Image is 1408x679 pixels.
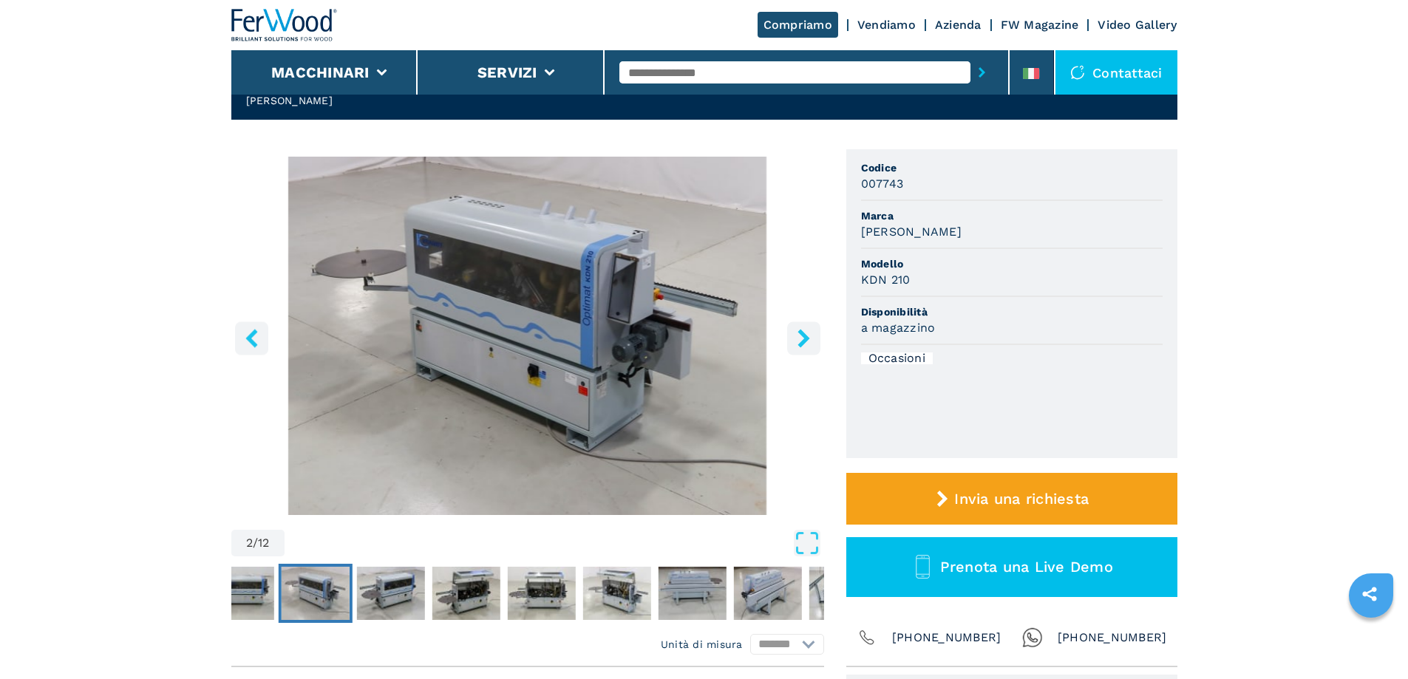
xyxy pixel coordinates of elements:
button: Go to Slide 6 [579,564,653,623]
button: Go to Slide 8 [730,564,804,623]
button: left-button [235,321,268,355]
button: Macchinari [271,64,370,81]
iframe: Chat [1345,613,1397,668]
span: Disponibilità [861,304,1163,319]
img: Contattaci [1070,65,1085,80]
span: 2 [246,537,253,549]
button: Go to Slide 1 [203,564,276,623]
button: Go to Slide 4 [429,564,503,623]
a: sharethis [1351,576,1388,613]
h3: [PERSON_NAME] [861,223,962,240]
span: [PHONE_NUMBER] [1058,627,1167,648]
h2: [PERSON_NAME] [246,93,506,108]
h3: KDN 210 [861,271,911,288]
button: Go to Slide 2 [278,564,352,623]
span: / [253,537,258,549]
nav: Thumbnail Navigation [203,564,795,623]
span: Modello [861,256,1163,271]
img: 8c6375b8caf264e44e8246c9729ebfd8 [658,567,726,620]
img: acc0e0425d39f6ce0ab4e62dd5da2e4a [733,567,801,620]
button: Go to Slide 5 [504,564,578,623]
img: 7dc259000b68dd5d9d9c9804a81f43b2 [356,567,424,620]
h3: 007743 [861,175,904,192]
span: Codice [861,160,1163,175]
button: Prenota una Live Demo [846,537,1177,597]
span: [PHONE_NUMBER] [892,627,1001,648]
img: f96a19f84f970565992453bdbbfe453f [281,567,349,620]
button: right-button [787,321,820,355]
button: Go to Slide 9 [806,564,880,623]
div: Occasioni [861,352,933,364]
button: Open Fullscreen [288,530,820,556]
span: Marca [861,208,1163,223]
img: 03736b5abf33c81a31ddef658ce2c21f [809,567,877,620]
img: d83b4463d024411203ed355a0cab3e34 [205,567,273,620]
button: Servizi [477,64,537,81]
img: Phone [857,627,877,648]
h3: a magazzino [861,319,936,336]
div: Go to Slide 2 [231,157,824,515]
img: fbf0b312bac599b721762e9b90bfb207 [507,567,575,620]
img: Ferwood [231,9,338,41]
span: 12 [258,537,270,549]
button: submit-button [970,55,993,89]
a: Compriamo [758,12,838,38]
div: Contattaci [1055,50,1177,95]
a: Azienda [935,18,982,32]
button: Go to Slide 7 [655,564,729,623]
a: Video Gallery [1098,18,1177,32]
span: Prenota una Live Demo [940,558,1113,576]
button: Invia una richiesta [846,473,1177,525]
img: 70684c6a2fc224fb73ee48810c8c4066 [582,567,650,620]
img: Bordatrice Singola BRANDT KDN 210 [231,157,824,515]
a: Vendiamo [857,18,916,32]
button: Go to Slide 3 [353,564,427,623]
img: Whatsapp [1022,627,1043,648]
a: FW Magazine [1001,18,1079,32]
span: Invia una richiesta [954,490,1089,508]
img: cab558f2585bb434d3093bb0c55e41a9 [432,567,500,620]
em: Unità di misura [661,637,743,652]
